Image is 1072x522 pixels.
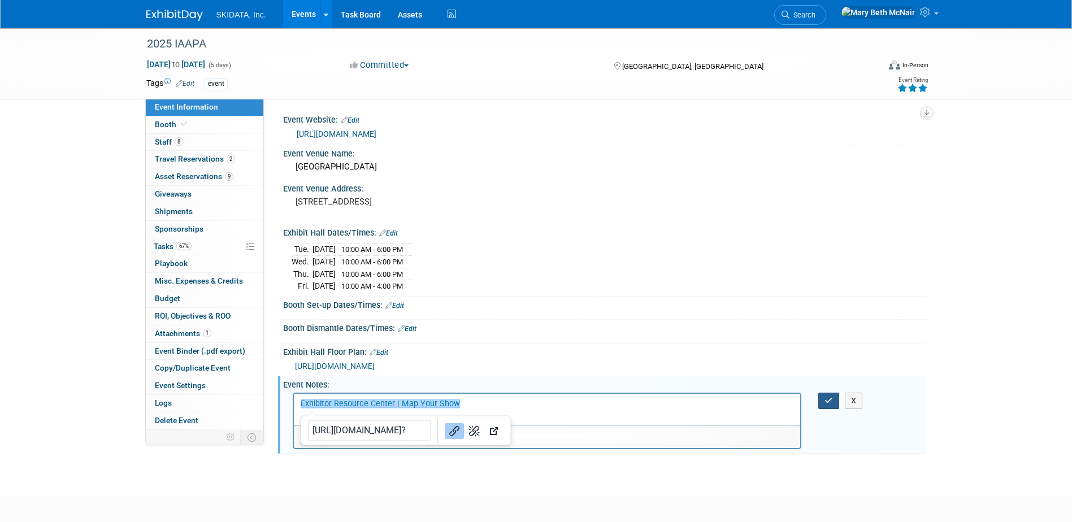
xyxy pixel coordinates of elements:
[313,268,336,280] td: [DATE]
[155,398,172,407] span: Logs
[146,59,206,69] span: [DATE] [DATE]
[146,308,263,325] a: ROI, Objectives & ROO
[295,362,375,371] a: [URL][DOMAIN_NAME]
[379,229,398,237] a: Edit
[146,325,263,342] a: Attachments1
[283,343,926,358] div: Exhibit Hall Floor Plan:
[146,186,263,203] a: Giveaways
[308,420,431,441] input: Link
[146,10,203,21] img: ExhibitDay
[283,297,926,311] div: Booth Set-up Dates/Times:
[296,197,539,207] pre: [STREET_ADDRESS]
[897,77,928,83] div: Event Rating
[154,242,192,251] span: Tasks
[622,62,763,71] span: [GEOGRAPHIC_DATA], [GEOGRAPHIC_DATA]
[385,302,404,310] a: Edit
[146,255,263,272] a: Playbook
[205,78,228,90] div: event
[294,394,801,425] iframe: Rich Text Area
[146,395,263,412] a: Logs
[341,116,359,124] a: Edit
[155,311,231,320] span: ROI, Objectives & ROO
[774,5,826,25] a: Search
[171,60,181,69] span: to
[146,290,263,307] a: Budget
[398,325,416,333] a: Edit
[789,11,815,19] span: Search
[445,423,464,438] button: Link
[283,145,926,159] div: Event Venue Name:
[146,134,263,151] a: Staff8
[146,360,263,377] a: Copy/Duplicate Event
[283,180,926,194] div: Event Venue Address:
[155,346,245,355] span: Event Binder (.pdf export)
[203,329,211,337] span: 1
[155,102,218,111] span: Event Information
[146,203,263,220] a: Shipments
[146,377,263,394] a: Event Settings
[155,120,189,129] span: Booth
[313,256,336,268] td: [DATE]
[845,393,863,409] button: X
[841,6,915,19] img: Mary Beth McNair
[146,238,263,255] a: Tasks67%
[155,189,192,198] span: Giveaways
[146,168,263,185] a: Asset Reservations9
[155,381,206,390] span: Event Settings
[283,224,926,239] div: Exhibit Hall Dates/Times:
[146,273,263,290] a: Misc. Expenses & Credits
[902,61,928,69] div: In-Person
[341,245,403,254] span: 10:00 AM - 6:00 PM
[155,259,188,268] span: Playbook
[484,423,504,438] button: Open link
[240,430,263,445] td: Toggle Event Tabs
[283,376,926,390] div: Event Notes:
[155,294,180,303] span: Budget
[155,416,198,425] span: Delete Event
[155,329,211,338] span: Attachments
[292,158,918,176] div: [GEOGRAPHIC_DATA]
[221,430,241,445] td: Personalize Event Tab Strip
[292,256,313,268] td: Wed.
[889,60,900,69] img: Format-Inperson.png
[225,172,233,181] span: 9
[465,423,484,438] button: Remove link
[313,280,336,292] td: [DATE]
[146,99,263,116] a: Event Information
[155,363,231,372] span: Copy/Duplicate Event
[341,282,403,290] span: 10:00 AM - 4:00 PM
[292,243,313,256] td: Tue.
[155,172,233,181] span: Asset Reservations
[146,77,194,90] td: Tags
[341,258,403,266] span: 10:00 AM - 6:00 PM
[146,412,263,429] a: Delete Event
[207,62,231,69] span: (5 days)
[176,242,192,250] span: 67%
[146,116,263,133] a: Booth
[146,151,263,168] a: Travel Reservations2
[146,343,263,360] a: Event Binder (.pdf export)
[176,80,194,88] a: Edit
[227,155,235,163] span: 2
[370,349,388,356] a: Edit
[283,111,926,126] div: Event Website:
[155,207,193,216] span: Shipments
[341,270,403,279] span: 10:00 AM - 6:00 PM
[155,276,243,285] span: Misc. Expenses & Credits
[313,243,336,256] td: [DATE]
[155,154,235,163] span: Travel Reservations
[292,280,313,292] td: Fri.
[181,121,187,127] i: Booth reservation complete
[143,34,862,54] div: 2025 IAAPA
[216,10,266,19] span: SKIDATA, Inc.
[175,137,183,146] span: 8
[283,320,926,334] div: Booth Dismantle Dates/Times:
[146,221,263,238] a: Sponsorships
[292,268,313,280] td: Thu.
[155,224,203,233] span: Sponsorships
[155,137,183,146] span: Staff
[297,129,376,138] a: [URL][DOMAIN_NAME]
